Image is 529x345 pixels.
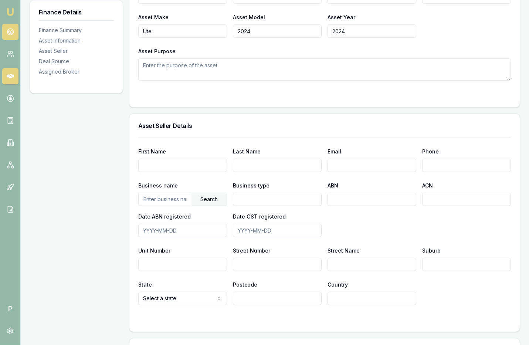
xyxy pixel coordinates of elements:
[233,213,286,220] label: Date GST registered
[2,301,18,317] span: P
[233,182,269,189] label: Business type
[233,148,261,155] label: Last Name
[328,247,360,254] label: Street Name
[138,213,191,220] label: Date ABN registered
[138,148,166,155] label: First Name
[39,68,114,75] div: Assigned Broker
[233,224,322,237] input: YYYY-MM-DD
[138,281,152,288] label: State
[39,58,114,65] div: Deal Source
[233,247,270,254] label: Street Number
[422,148,439,155] label: Phone
[39,9,114,15] h3: Finance Details
[138,247,170,254] label: Unit Number
[328,281,348,288] label: Country
[422,247,441,254] label: Suburb
[39,37,114,44] div: Asset Information
[39,27,114,34] div: Finance Summary
[138,123,511,129] h3: Asset Seller Details
[39,47,114,55] div: Asset Seller
[6,7,15,16] img: emu-icon-u.png
[233,14,265,20] label: Asset Model
[191,193,227,206] div: Search
[328,14,355,20] label: Asset Year
[139,193,191,205] input: Enter business name
[138,48,176,54] label: Asset Purpose
[233,281,257,288] label: Postcode
[138,224,227,237] input: YYYY-MM-DD
[328,182,338,189] label: ABN
[328,148,341,155] label: Email
[422,182,433,189] label: ACN
[138,14,169,20] label: Asset Make
[138,182,178,189] label: Business name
